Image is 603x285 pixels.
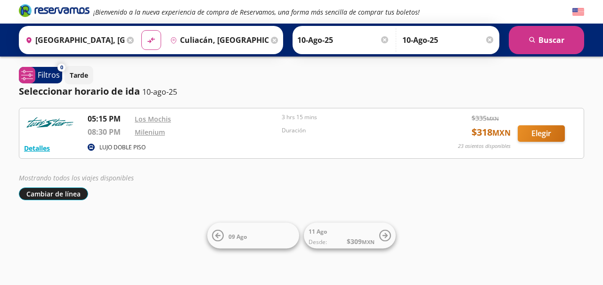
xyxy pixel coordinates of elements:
[22,28,124,52] input: Buscar Origen
[518,125,565,142] button: Elegir
[207,223,299,249] button: 09 Ago
[402,28,495,52] input: Opcional
[309,238,327,246] span: Desde:
[60,64,63,72] span: 0
[228,232,247,240] span: 09 Ago
[65,66,93,84] button: Tarde
[38,69,60,81] p: Filtros
[347,236,375,246] span: $ 309
[472,113,499,123] span: $ 335
[24,143,50,153] button: Detalles
[19,3,90,20] a: Brand Logo
[88,113,130,124] p: 05:15 PM
[99,143,146,152] p: LUJO DOBLE PISO
[88,126,130,138] p: 08:30 PM
[304,223,396,249] button: 11 AgoDesde:$309MXN
[282,113,424,122] p: 3 hrs 15 mins
[166,28,269,52] input: Buscar Destino
[19,3,90,17] i: Brand Logo
[309,228,327,236] span: 11 Ago
[19,173,134,182] em: Mostrando todos los viajes disponibles
[142,86,177,98] p: 10-ago-25
[282,126,424,135] p: Duración
[297,28,390,52] input: Elegir Fecha
[472,125,511,139] span: $ 318
[24,113,76,132] img: RESERVAMOS
[458,142,511,150] p: 23 asientos disponibles
[19,187,88,200] button: Cambiar de línea
[487,115,499,122] small: MXN
[70,70,88,80] p: Tarde
[492,128,511,138] small: MXN
[135,114,171,123] a: Los Mochis
[572,6,584,18] button: English
[135,128,165,137] a: Milenium
[509,26,584,54] button: Buscar
[93,8,420,16] em: ¡Bienvenido a la nueva experiencia de compra de Reservamos, una forma más sencilla de comprar tus...
[362,238,375,245] small: MXN
[19,67,62,83] button: 0Filtros
[19,84,140,98] p: Seleccionar horario de ida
